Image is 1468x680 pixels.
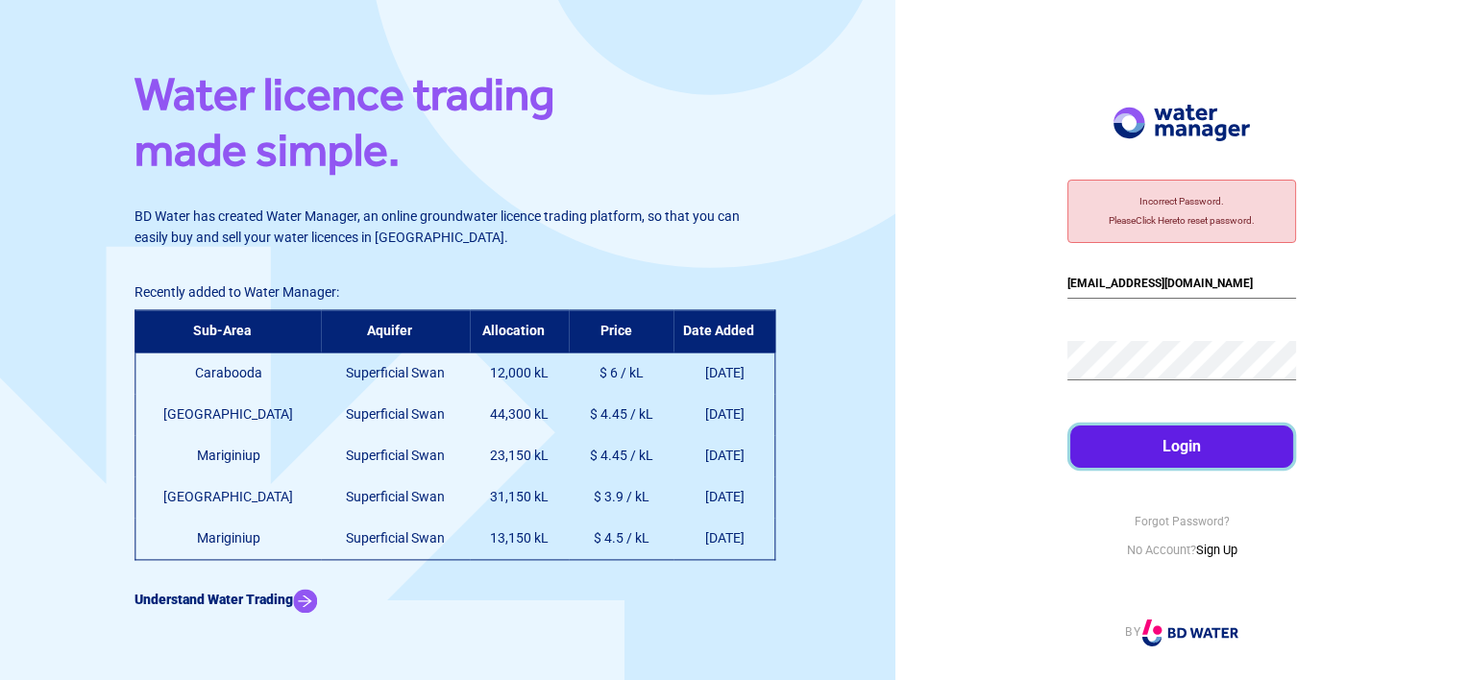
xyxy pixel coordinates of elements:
[470,352,569,395] td: 12,000 kL
[470,395,569,436] td: 44,300 kL
[135,310,321,352] th: Sub-Area
[674,395,775,436] td: [DATE]
[1196,543,1237,557] a: Sign Up
[321,395,469,436] td: Superficial Swan
[1067,180,1296,243] div: Incorrect Password. Please to reset password.
[321,477,469,519] td: Superficial Swan
[569,477,673,519] td: $ 3.9 / kL
[321,352,469,395] td: Superficial Swan
[674,436,775,477] td: [DATE]
[135,66,762,186] h1: Water licence trading made simple.
[321,436,469,477] td: Superficial Swan
[674,352,775,395] td: [DATE]
[135,519,321,561] td: Mariginiup
[135,593,317,608] a: Understand Water Trading
[135,593,293,608] b: Understand Water Trading
[1142,619,1238,646] img: Logo
[135,477,321,519] td: [GEOGRAPHIC_DATA]
[470,310,569,352] th: Allocation
[569,519,673,561] td: $ 4.5 / kL
[470,519,569,561] td: 13,150 kL
[135,206,762,249] p: BD Water has created Water Manager, an online groundwater licence trading platform, so that you c...
[1070,425,1293,468] button: Login
[1067,541,1296,560] p: No Account?
[293,590,317,614] img: Arrow Icon
[569,310,673,352] th: Price
[1136,215,1177,226] a: Click Here
[1135,515,1230,528] a: Forgot Password?
[1125,625,1238,639] a: BY
[569,436,673,477] td: $ 4.45 / kL
[674,477,775,519] td: [DATE]
[321,519,469,561] td: Superficial Swan
[135,285,339,301] span: Recently added to Water Manager:
[1113,105,1250,141] img: Logo
[1067,268,1296,299] input: Email
[321,310,469,352] th: Aquifer
[135,352,321,395] td: Carabooda
[470,436,569,477] td: 23,150 kL
[135,436,321,477] td: Mariginiup
[674,519,775,561] td: [DATE]
[569,395,673,436] td: $ 4.45 / kL
[135,395,321,436] td: [GEOGRAPHIC_DATA]
[674,310,775,352] th: Date Added
[470,477,569,519] td: 31,150 kL
[569,352,673,395] td: $ 6 / kL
